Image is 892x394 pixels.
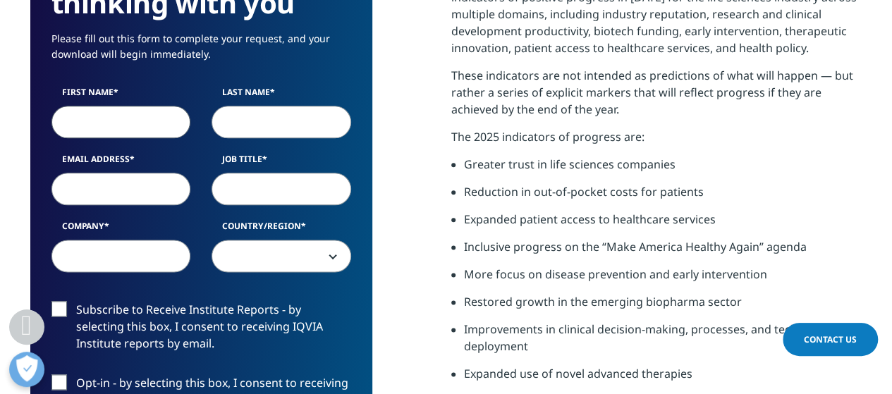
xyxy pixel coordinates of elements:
[464,321,862,365] li: Improvements in clinical decision-making, processes, and technology deployment
[51,86,191,106] label: First Name
[9,352,44,387] button: Open Preferences
[51,31,351,73] p: Please fill out this form to complete your request, and your download will begin immediately.
[451,67,862,128] p: These indicators are not intended as predictions of what will happen — but rather a series of exp...
[212,220,351,240] label: Country/Region
[464,211,862,238] li: Expanded patient access to healthcare services
[464,183,862,211] li: Reduction in out-of-pocket costs for patients
[51,220,191,240] label: Company
[783,323,878,356] a: Contact Us
[212,86,351,106] label: Last Name
[464,365,862,393] li: Expanded use of novel advanced therapies
[464,156,862,183] li: Greater trust in life sciences companies
[804,333,857,345] span: Contact Us
[212,153,351,173] label: Job Title
[464,293,862,321] li: Restored growth in the emerging biopharma sector
[51,301,351,359] label: Subscribe to Receive Institute Reports - by selecting this box, I consent to receiving IQVIA Inst...
[451,128,862,156] p: The 2025 indicators of progress are:
[464,238,862,266] li: Inclusive progress on the “Make America Healthy Again” agenda
[51,153,191,173] label: Email Address
[464,266,862,293] li: More focus on disease prevention and early intervention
